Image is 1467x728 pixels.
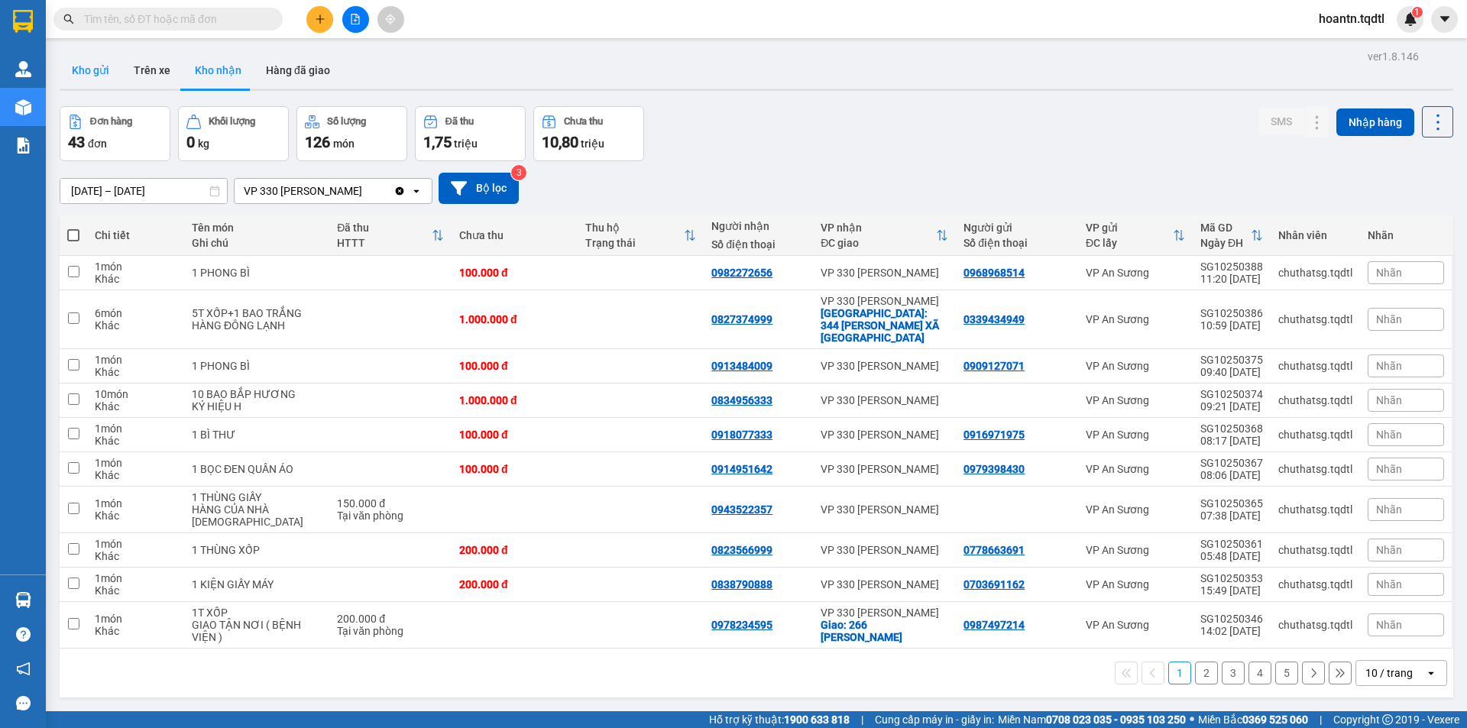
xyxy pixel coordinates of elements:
[821,267,948,279] div: VP 330 [PERSON_NAME]
[1278,229,1352,241] div: Nhân viên
[198,138,209,150] span: kg
[192,307,322,319] div: 5T XỐP+1 BAO TRẮNG
[1086,544,1185,556] div: VP An Sương
[296,106,407,161] button: Số lượng126món
[1193,215,1271,256] th: Toggle SortBy
[209,116,255,127] div: Khối lượng
[1278,267,1352,279] div: chuthatsg.tqdtl
[1086,360,1185,372] div: VP An Sương
[1376,544,1402,556] span: Nhãn
[192,544,322,556] div: 1 THÙNG XỐP
[1376,619,1402,631] span: Nhãn
[329,215,452,256] th: Toggle SortBy
[711,220,805,232] div: Người nhận
[1278,578,1352,590] div: chuthatsg.tqdtl
[1320,711,1322,728] span: |
[95,625,176,637] div: Khác
[963,619,1025,631] div: 0987497214
[963,360,1025,372] div: 0909127071
[963,313,1025,325] div: 0339434949
[244,183,362,199] div: VP 330 [PERSON_NAME]
[95,510,176,522] div: Khác
[821,295,948,307] div: VP 330 [PERSON_NAME]
[95,273,176,285] div: Khác
[1376,503,1402,516] span: Nhãn
[963,267,1025,279] div: 0968968514
[95,354,176,366] div: 1 món
[711,619,772,631] div: 0978234595
[1278,503,1352,516] div: chuthatsg.tqdtl
[1425,667,1437,679] svg: open
[1200,354,1263,366] div: SG10250375
[1404,12,1417,26] img: icon-new-feature
[1275,662,1298,684] button: 5
[60,106,170,161] button: Đơn hàng43đơn
[1168,662,1191,684] button: 1
[90,116,132,127] div: Đơn hàng
[1278,360,1352,372] div: chuthatsg.tqdtl
[192,222,322,234] div: Tên món
[1336,108,1414,136] button: Nhập hàng
[192,619,322,643] div: GIAO TẬN NƠI ( BỆNH VIỆN )
[1278,463,1352,475] div: chuthatsg.tqdtl
[192,463,322,475] div: 1 BỌC ĐEN QUẦN ÁO
[16,627,31,642] span: question-circle
[1258,108,1304,135] button: SMS
[1086,578,1185,590] div: VP An Sương
[1368,229,1444,241] div: Nhãn
[459,578,570,590] div: 200.000 đ
[95,497,176,510] div: 1 món
[60,52,121,89] button: Kho gửi
[1200,457,1263,469] div: SG10250367
[192,267,322,279] div: 1 PHONG BÌ
[1200,625,1263,637] div: 14:02 [DATE]
[192,607,322,619] div: 1T XỐP
[1086,503,1185,516] div: VP An Sương
[15,61,31,77] img: warehouse-icon
[585,222,684,234] div: Thu hộ
[254,52,342,89] button: Hàng đã giao
[84,11,264,28] input: Tìm tên, số ĐT hoặc mã đơn
[1376,463,1402,475] span: Nhãn
[95,319,176,332] div: Khác
[1086,429,1185,441] div: VP An Sương
[337,222,432,234] div: Đã thu
[192,503,322,528] div: HÀNG CỦA NHÀ CHÙA
[1200,572,1263,584] div: SG10250353
[95,572,176,584] div: 1 món
[963,222,1070,234] div: Người gửi
[95,538,176,550] div: 1 món
[459,463,570,475] div: 100.000 đ
[459,229,570,241] div: Chưa thu
[95,260,176,273] div: 1 món
[1086,267,1185,279] div: VP An Sương
[1086,394,1185,406] div: VP An Sương
[377,6,404,33] button: aim
[95,388,176,400] div: 10 món
[459,313,570,325] div: 1.000.000 đ
[95,422,176,435] div: 1 món
[327,116,366,127] div: Số lượng
[533,106,644,161] button: Chưa thu10,80 triệu
[709,711,850,728] span: Hỗ trợ kỹ thuật:
[1200,237,1251,249] div: Ngày ĐH
[88,138,107,150] span: đơn
[186,133,195,151] span: 0
[1431,6,1458,33] button: caret-down
[16,662,31,676] span: notification
[423,133,452,151] span: 1,75
[13,10,33,33] img: logo-vxr
[415,106,526,161] button: Đã thu1,75 triệu
[15,592,31,608] img: warehouse-icon
[1376,313,1402,325] span: Nhãn
[1200,273,1263,285] div: 11:20 [DATE]
[821,429,948,441] div: VP 330 [PERSON_NAME]
[192,237,322,249] div: Ghi chú
[821,578,948,590] div: VP 330 [PERSON_NAME]
[1307,9,1397,28] span: hoantn.tqdtl
[342,6,369,33] button: file-add
[454,138,478,150] span: triệu
[178,106,289,161] button: Khối lượng0kg
[711,429,772,441] div: 0918077333
[1365,665,1413,681] div: 10 / trang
